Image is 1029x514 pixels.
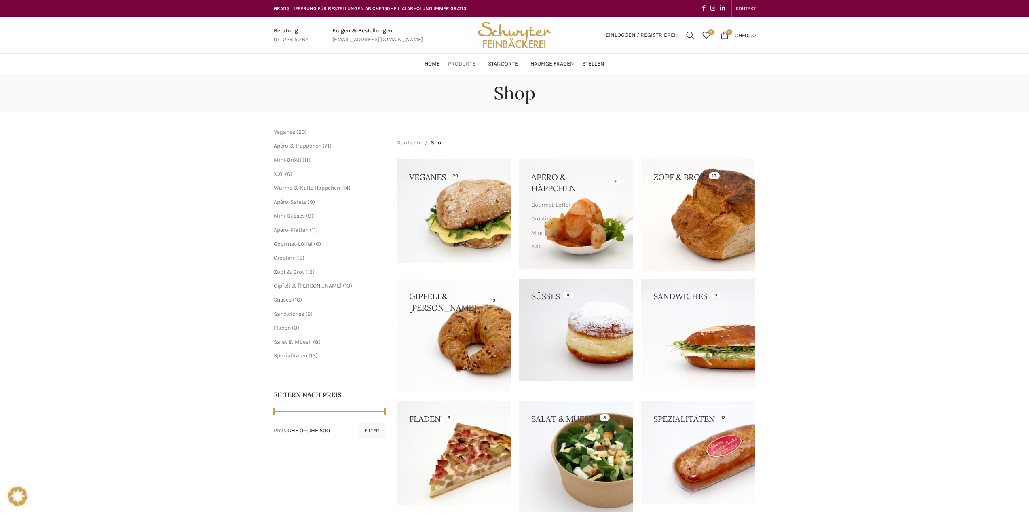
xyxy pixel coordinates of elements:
a: Zopf & Brot [274,269,304,275]
span: CHF 500 [307,427,330,434]
a: XXL [274,171,284,178]
a: Apéro & Häppchen [274,142,321,149]
a: Standorte [488,56,522,72]
span: 11 [312,226,316,233]
a: Suchen [682,27,698,43]
span: 11 [304,157,308,163]
span: 14 [343,184,349,191]
a: Apéro-Salate [274,199,306,205]
span: 16 [295,296,300,303]
a: Mini-Süsses [274,212,305,219]
div: Main navigation [270,56,760,72]
a: Veganes [274,129,295,135]
span: Produkte [448,60,475,68]
a: Einloggen / Registrieren [602,27,682,43]
span: 0 [708,29,714,35]
button: Filter [359,423,385,438]
a: 0 CHF0.00 [716,27,760,43]
a: Infobox link [332,26,423,44]
span: KONTAKT [736,6,756,11]
a: Startseite [397,138,422,147]
a: Home [425,56,440,72]
a: Sandwiches [274,311,304,317]
h5: Filtern nach Preis [274,390,385,399]
a: Gipfeli & [PERSON_NAME] [274,282,342,289]
span: 13 [311,352,316,359]
span: CHF [735,32,745,38]
a: Spezialitäten [274,352,307,359]
span: Einloggen / Registrieren [606,32,678,38]
a: Mini-Brötli [531,226,619,240]
a: Gourmet-Löffel [274,241,313,247]
a: Crostini [274,254,294,261]
span: CHF 0 [287,427,303,434]
a: Süsses [274,296,292,303]
span: 0 [726,29,732,35]
a: KONTAKT [736,0,756,17]
div: Secondary navigation [732,0,760,17]
a: 0 [698,27,714,43]
bdi: 0.00 [735,32,756,38]
a: Stellen [582,56,604,72]
span: Stellen [582,60,604,68]
span: 13 [345,282,350,289]
a: Warme & Kalte Häppchen [274,184,340,191]
a: Crostini [531,212,619,226]
span: 9 [310,199,313,205]
a: Häufige Fragen [530,56,574,72]
nav: Breadcrumb [397,138,444,147]
a: Produkte [448,56,480,72]
a: Instagram social link [708,3,718,14]
span: Shop [431,138,444,147]
a: Facebook social link [699,3,708,14]
span: Häufige Fragen [530,60,574,68]
span: 3 [294,324,297,331]
span: 71 [325,142,330,149]
div: Meine Wunschliste [698,27,714,43]
img: Bäckerei Schwyter [475,17,554,53]
span: 8 [315,338,319,345]
a: Warme & Kalte Häppchen [531,254,619,267]
span: GRATIS LIEFERUNG FÜR BESTELLUNGEN AB CHF 150 - FILIALABHOLUNG IMMER GRATIS [274,6,467,11]
a: XXL [531,240,619,254]
span: 15 [297,254,302,261]
span: 6 [316,241,319,247]
a: Mini-Brötli [274,157,301,163]
a: Infobox link [274,26,308,44]
span: Home [425,60,440,68]
div: Preis: — [274,427,330,435]
a: Salat & Müesli [274,338,312,345]
span: 6 [287,171,290,178]
span: 13 [307,269,313,275]
span: 9 [308,212,311,219]
span: 20 [298,129,305,135]
a: Fladen [274,324,291,331]
a: Gourmet-Löffel [531,198,619,212]
span: Standorte [488,60,518,68]
h1: Shop [494,82,535,104]
a: Apéro-Platten [274,226,308,233]
a: Site logo [475,31,554,38]
span: 9 [307,311,311,317]
a: Linkedin social link [718,3,727,14]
